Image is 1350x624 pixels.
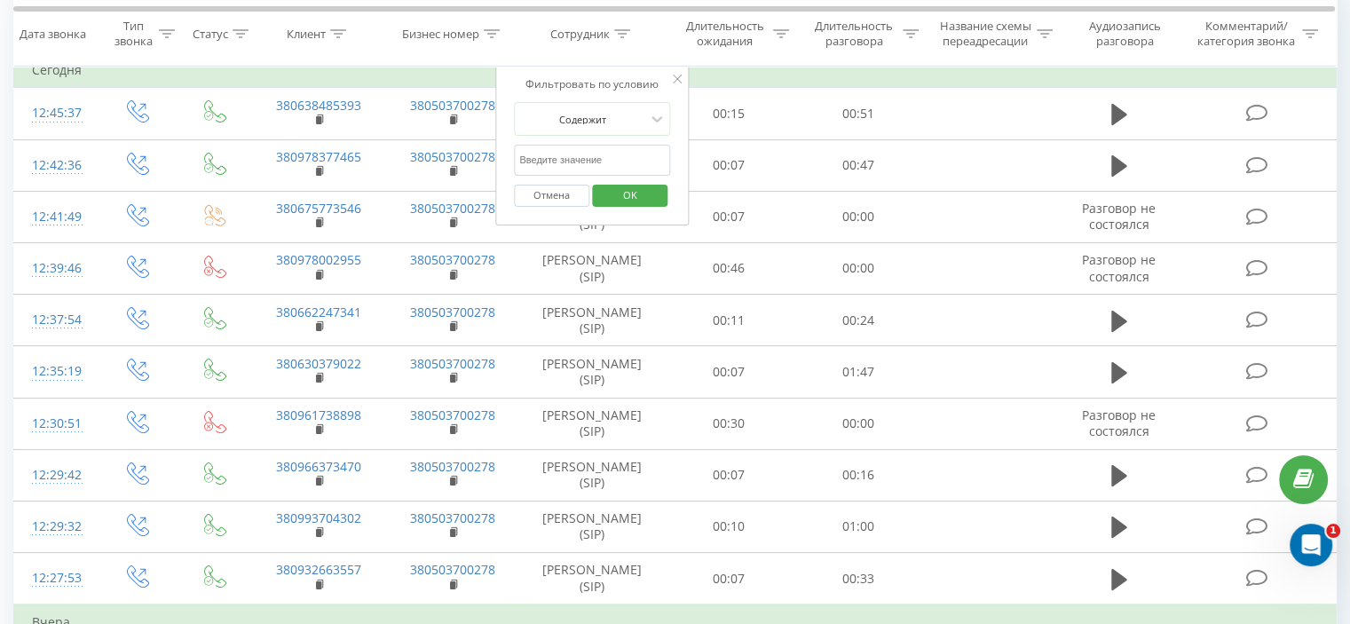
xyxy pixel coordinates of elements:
[20,26,86,41] div: Дата звонка
[793,346,922,398] td: 01:47
[193,26,228,41] div: Статус
[276,251,361,268] a: 380978002955
[550,26,610,41] div: Сотрудник
[514,145,670,176] input: Введите значение
[793,449,922,501] td: 00:16
[32,561,79,596] div: 12:27:53
[1290,524,1332,566] iframe: Intercom live chat
[592,185,667,207] button: OK
[520,449,665,501] td: [PERSON_NAME] (SIP)
[14,52,1337,88] td: Сегодня
[665,191,793,242] td: 00:07
[410,200,495,217] a: 380503700278
[276,97,361,114] a: 380638485393
[410,561,495,578] a: 380503700278
[793,295,922,346] td: 00:24
[520,501,665,552] td: [PERSON_NAME] (SIP)
[287,26,326,41] div: Клиент
[410,509,495,526] a: 380503700278
[665,501,793,552] td: 00:10
[410,148,495,165] a: 380503700278
[410,304,495,320] a: 380503700278
[276,304,361,320] a: 380662247341
[939,19,1032,49] div: Название схемы переадресации
[665,553,793,605] td: 00:07
[665,449,793,501] td: 00:07
[793,501,922,552] td: 01:00
[32,509,79,544] div: 12:29:32
[276,509,361,526] a: 380993704302
[32,303,79,337] div: 12:37:54
[32,200,79,234] div: 12:41:49
[793,242,922,294] td: 00:00
[665,398,793,449] td: 00:30
[410,458,495,475] a: 380503700278
[520,295,665,346] td: [PERSON_NAME] (SIP)
[410,355,495,372] a: 380503700278
[112,19,154,49] div: Тип звонка
[32,407,79,441] div: 12:30:51
[520,398,665,449] td: [PERSON_NAME] (SIP)
[793,398,922,449] td: 00:00
[520,346,665,398] td: [PERSON_NAME] (SIP)
[276,458,361,475] a: 380966373470
[514,185,589,207] button: Отмена
[32,251,79,286] div: 12:39:46
[410,97,495,114] a: 380503700278
[276,200,361,217] a: 380675773546
[665,346,793,398] td: 00:07
[520,242,665,294] td: [PERSON_NAME] (SIP)
[665,139,793,191] td: 00:07
[793,88,922,139] td: 00:51
[514,75,670,93] div: Фильтровать по условию
[32,148,79,183] div: 12:42:36
[276,561,361,578] a: 380932663557
[32,354,79,389] div: 12:35:19
[793,139,922,191] td: 00:47
[32,96,79,130] div: 12:45:37
[793,553,922,605] td: 00:33
[1326,524,1340,538] span: 1
[276,148,361,165] a: 380978377465
[665,295,793,346] td: 00:11
[1082,251,1156,284] span: Разговор не состоялся
[276,407,361,423] a: 380961738898
[1073,19,1177,49] div: Аудиозапись разговора
[520,553,665,605] td: [PERSON_NAME] (SIP)
[1082,200,1156,233] span: Разговор не состоялся
[410,251,495,268] a: 380503700278
[410,407,495,423] a: 380503700278
[1082,407,1156,439] span: Разговор не состоялся
[605,181,655,209] span: OK
[276,355,361,372] a: 380630379022
[402,26,479,41] div: Бизнес номер
[665,88,793,139] td: 00:15
[665,242,793,294] td: 00:46
[809,19,898,49] div: Длительность разговора
[1194,19,1298,49] div: Комментарий/категория звонка
[793,191,922,242] td: 00:00
[32,458,79,493] div: 12:29:42
[681,19,770,49] div: Длительность ожидания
